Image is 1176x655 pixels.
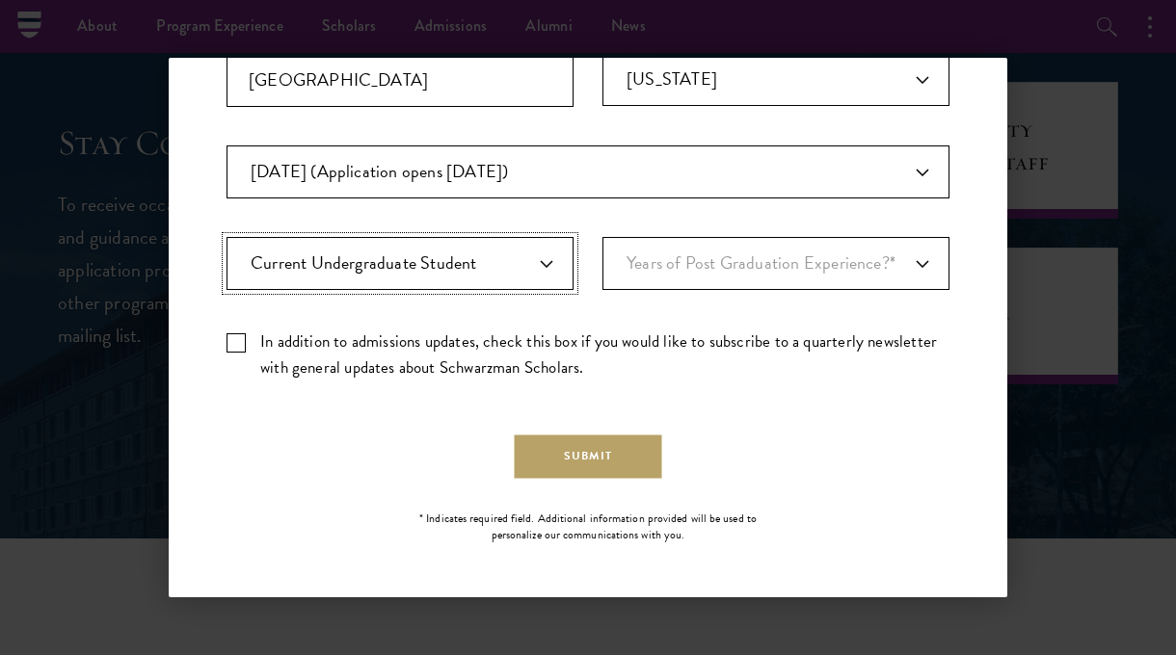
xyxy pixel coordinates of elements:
label: In addition to admissions updates, check this box if you would like to subscribe to a quarterly n... [227,328,949,380]
div: Highest Level of Degree?* [227,237,574,290]
div: Check this box to receive a quarterly newsletter with general updates about Schwarzman Scholars. [227,328,949,380]
div: Anticipated Entry Term* [227,145,949,198]
button: Submit [515,434,662,478]
input: City [227,53,574,107]
div: * Indicates required field. Additional information provided will be used to personalize our commu... [408,511,769,543]
div: Years of Post Graduation Experience?* [602,237,949,290]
